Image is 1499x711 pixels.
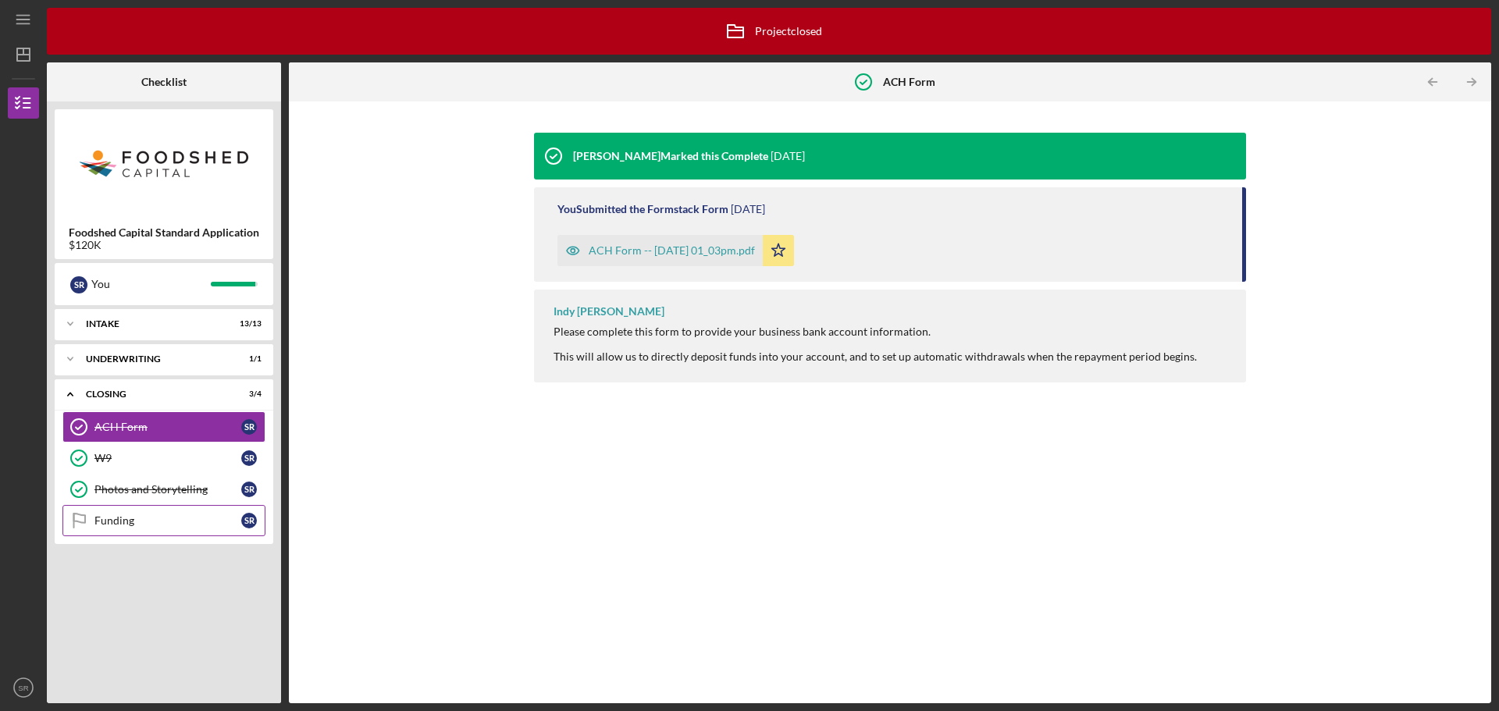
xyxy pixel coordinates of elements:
[18,684,28,692] text: SR
[62,474,265,505] a: Photos and StorytellingSR
[8,672,39,703] button: SR
[86,389,223,399] div: Closing
[233,354,262,364] div: 1 / 1
[62,443,265,474] a: W9SR
[589,244,755,257] div: ACH Form -- [DATE] 01_03pm.pdf
[69,239,259,251] div: $120K
[86,319,223,329] div: Intake
[86,354,223,364] div: Underwriting
[233,389,262,399] div: 3 / 4
[70,276,87,293] div: S R
[62,411,265,443] a: ACH FormSR
[716,12,822,51] div: Project closed
[94,421,241,433] div: ACH Form
[55,117,273,211] img: Product logo
[241,513,257,528] div: S R
[94,452,241,464] div: W9
[573,150,768,162] div: [PERSON_NAME] Marked this Complete
[731,203,765,215] time: 2025-06-16 17:03
[554,305,664,318] div: Indy [PERSON_NAME]
[557,203,728,215] div: You Submitted the Formstack Form
[241,482,257,497] div: S R
[91,271,211,297] div: You
[62,505,265,536] a: FundingSR
[233,319,262,329] div: 13 / 13
[94,514,241,527] div: Funding
[241,419,257,435] div: S R
[771,150,805,162] time: 2025-06-17 12:49
[883,76,935,88] b: ACH Form
[557,235,794,266] button: ACH Form -- [DATE] 01_03pm.pdf
[241,450,257,466] div: S R
[94,483,241,496] div: Photos and Storytelling
[141,76,187,88] b: Checklist
[69,226,259,239] b: Foodshed Capital Standard Application
[554,325,1197,363] div: Please complete this form to provide your business bank account information. This will allow us t...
